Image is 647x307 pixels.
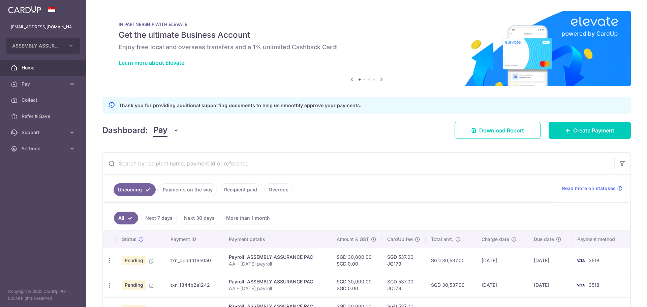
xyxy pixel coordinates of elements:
[122,256,146,265] span: Pending
[476,248,528,273] td: [DATE]
[479,126,524,134] span: Download Report
[382,248,426,273] td: SGD 537.00 JQ179
[11,24,75,30] p: [EMAIL_ADDRESS][DOMAIN_NAME]
[220,183,261,196] a: Recipient paid
[102,124,148,136] h4: Dashboard:
[476,273,528,297] td: [DATE]
[229,285,326,292] p: AA - [DATE] payroll
[165,248,223,273] td: txn_ddadd16e0a0
[562,185,616,192] span: Read more on statuses
[222,212,274,224] a: More than 1 month
[387,236,413,243] span: CardUp fee
[331,273,382,297] td: SGD 30,000.00 SGD 0.00
[22,145,66,152] span: Settings
[431,236,453,243] span: Total amt.
[153,124,179,137] button: Pay
[589,257,599,263] span: 3518
[482,236,509,243] span: Charge date
[103,153,614,174] input: Search by recipient name, payment id or reference
[119,22,615,27] p: IN PARTNERSHIP WITH ELEVATE
[573,126,614,134] span: Create Payment
[165,231,223,248] th: Payment ID
[426,248,476,273] td: SGD 30,537.00
[528,248,572,273] td: [DATE]
[574,281,587,289] img: Bank Card
[223,231,331,248] th: Payment details
[6,38,80,54] button: ASSEMBLY ASSURANCE PAC
[119,43,615,51] h6: Enjoy free local and overseas transfers and a 1% unlimited Cashback Card!
[562,185,622,192] a: Read more on statuses
[119,101,361,110] p: Thank you for providing additional supporting documents to help us smoothly approve your payments.
[229,260,326,267] p: AA - [DATE] payroll
[574,256,587,265] img: Bank Card
[528,273,572,297] td: [DATE]
[122,236,136,243] span: Status
[229,278,326,285] div: Payroll. ASSEMBLY ASSURANCE PAC
[264,183,293,196] a: Overdue
[22,64,66,71] span: Home
[12,42,62,49] span: ASSEMBLY ASSURANCE PAC
[229,254,326,260] div: Payroll. ASSEMBLY ASSURANCE PAC
[165,273,223,297] td: txn_f344b2a1242
[22,129,66,136] span: Support
[426,273,476,297] td: SGD 30,537.00
[122,280,146,290] span: Pending
[180,212,219,224] a: Next 30 days
[8,5,41,13] img: CardUp
[604,287,640,304] iframe: Opens a widget where you can find more information
[534,236,554,243] span: Due date
[572,231,630,248] th: Payment method
[22,81,66,87] span: Pay
[119,30,615,40] h5: Get the ultimate Business Account
[382,273,426,297] td: SGD 537.00 JQ179
[331,248,382,273] td: SGD 30,000.00 SGD 0.00
[114,212,138,224] a: All
[549,122,631,139] a: Create Payment
[455,122,541,139] a: Download Report
[589,282,599,288] span: 3518
[102,11,631,86] img: Renovation banner
[22,97,66,103] span: Collect
[153,124,167,137] span: Pay
[22,113,66,120] span: Refer & Save
[119,59,184,66] a: Learn more about Elevate
[158,183,217,196] a: Payments on the way
[114,183,156,196] a: Upcoming
[141,212,177,224] a: Next 7 days
[337,236,369,243] span: Amount & GST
